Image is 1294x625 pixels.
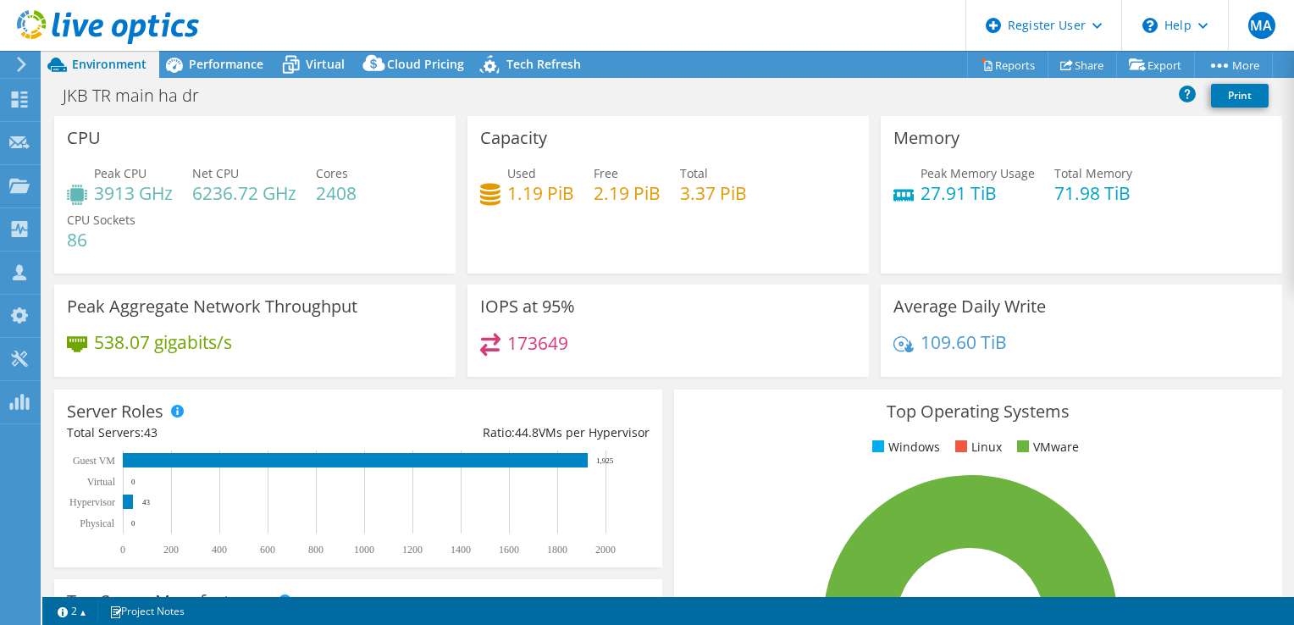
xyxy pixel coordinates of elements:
span: Cores [316,165,348,181]
h4: 173649 [507,334,568,352]
text: 200 [163,544,179,556]
li: Linux [951,438,1002,456]
a: Project Notes [97,600,196,622]
text: 43 [142,498,151,506]
li: Windows [868,438,940,456]
span: Cloud Pricing [387,56,464,72]
h4: 1.19 PiB [507,184,574,202]
text: 0 [131,478,135,486]
span: 43 [144,424,158,440]
a: More [1194,52,1273,78]
a: Print [1211,84,1269,108]
span: Virtual [306,56,345,72]
text: 0 [131,519,135,528]
div: Total Servers: [67,423,358,442]
a: Reports [967,52,1048,78]
span: Total [680,165,708,181]
text: 1600 [499,544,519,556]
h4: 3913 GHz [94,184,173,202]
h3: Capacity [480,129,547,147]
span: Environment [72,56,147,72]
span: Total Memory [1054,165,1132,181]
span: Used [507,165,536,181]
text: 1200 [402,544,423,556]
h3: Server Roles [67,402,163,421]
li: VMware [1013,438,1079,456]
text: Guest VM [73,455,115,467]
h4: 27.91 TiB [921,184,1035,202]
span: Peak CPU [94,165,147,181]
text: 0 [120,544,125,556]
text: 1000 [354,544,374,556]
span: Peak Memory Usage [921,165,1035,181]
text: 1800 [547,544,567,556]
h1: JKB TR main ha dr [55,86,225,105]
a: Export [1116,52,1195,78]
h3: CPU [67,129,101,147]
text: 800 [308,544,323,556]
text: Physical [80,517,114,529]
span: CPU Sockets [67,212,135,228]
a: Share [1048,52,1117,78]
h3: Top Server Manufacturers [67,592,271,611]
h4: 538.07 gigabits/s [94,333,232,351]
text: 1,925 [596,456,614,465]
span: 44.8 [515,424,539,440]
span: Performance [189,56,263,72]
span: Net CPU [192,165,239,181]
span: Tech Refresh [506,56,581,72]
text: Hypervisor [69,496,115,508]
text: 400 [212,544,227,556]
h3: Top Operating Systems [687,402,1269,421]
span: Free [594,165,618,181]
div: Ratio: VMs per Hypervisor [358,423,650,442]
h4: 109.60 TiB [921,333,1007,351]
h4: 6236.72 GHz [192,184,296,202]
h3: Peak Aggregate Network Throughput [67,297,357,316]
h4: 71.98 TiB [1054,184,1132,202]
span: MA [1248,12,1275,39]
h4: 3.37 PiB [680,184,747,202]
a: 2 [46,600,98,622]
h3: Average Daily Write [893,297,1046,316]
text: 2000 [595,544,616,556]
h4: 2.19 PiB [594,184,661,202]
h4: 2408 [316,184,357,202]
h3: IOPS at 95% [480,297,575,316]
text: Virtual [87,476,116,488]
h3: Memory [893,129,959,147]
text: 1400 [451,544,471,556]
text: 600 [260,544,275,556]
svg: \n [1142,18,1158,33]
h4: 86 [67,230,135,249]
